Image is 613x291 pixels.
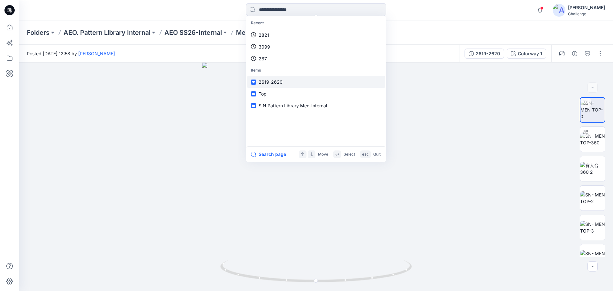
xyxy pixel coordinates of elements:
[476,50,500,57] div: 2619-2620
[465,49,504,59] button: 2619-2620
[247,41,385,53] a: 3099
[251,150,286,158] button: Search page
[318,151,328,158] p: Move
[568,11,605,16] div: Challenge
[507,49,546,59] button: Colorway 1
[64,28,150,37] a: AEO. Pattern Library Internal
[247,53,385,65] a: 287
[247,100,385,111] a: S.N Pattern Library Men-Internal
[553,4,565,17] img: avatar
[259,55,267,62] p: 287
[568,4,605,11] div: [PERSON_NAME]
[27,50,115,57] span: Posted [DATE] 12:58 by
[344,151,355,158] p: Select
[247,17,385,29] p: Recent
[580,191,605,205] img: SN- MEN TOP-2
[259,103,327,108] span: S.N Pattern Library Men-Internal
[78,51,115,56] a: [PERSON_NAME]
[580,162,605,175] img: 有人台360 2
[27,28,49,37] a: Folders
[362,151,369,158] p: esc
[236,28,249,37] a: Men
[247,88,385,100] a: Top
[259,32,269,38] p: 2821
[247,65,385,76] p: Items
[164,28,222,37] a: AEO SS26-Internal
[580,100,605,120] img: SN- MEN TOP-0
[518,50,542,57] div: Colorway 1
[247,76,385,88] a: 2619-2620
[373,151,381,158] p: Quit
[580,250,605,264] img: SN- MEN TOP-4
[247,29,385,41] a: 2821
[570,49,580,59] button: Details
[259,91,267,96] span: Top
[259,43,270,50] p: 3099
[580,221,605,234] img: SN- MEN TOP-3
[259,79,283,85] span: 2619-2620
[580,133,605,146] img: SN- MEN TOP-360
